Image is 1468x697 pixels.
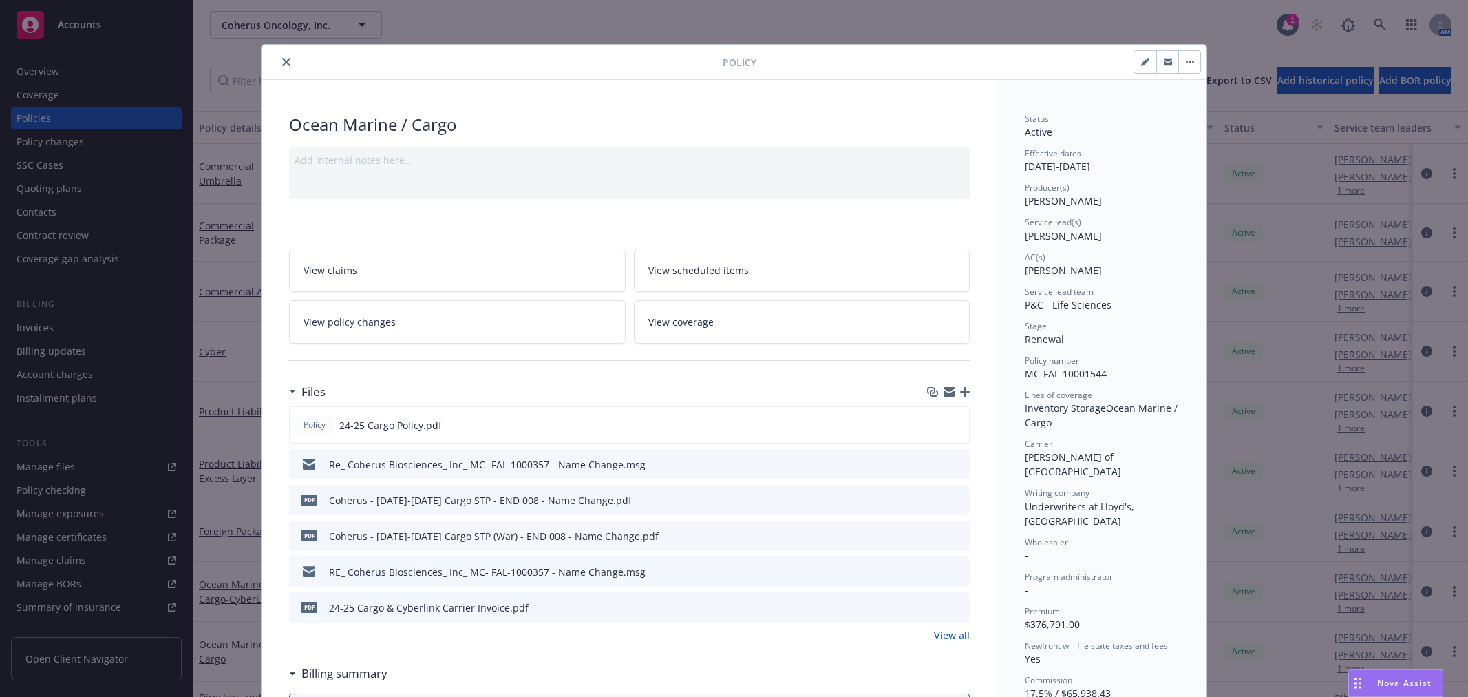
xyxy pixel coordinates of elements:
a: View all [934,628,970,643]
div: Billing summary [289,665,387,683]
span: Stage [1025,320,1047,332]
button: close [278,54,295,70]
div: Re_ Coherus Biosciences_ Inc_ MC- FAL-1000357 - Name Change.msg [329,457,646,472]
span: Premium [1025,605,1060,617]
button: preview file [951,418,964,433]
span: Renewal [1025,333,1064,346]
span: Commission [1025,674,1072,686]
span: Newfront will file state taxes and fees [1025,640,1168,652]
div: Coherus - [DATE]-[DATE] Cargo STP - END 008 - Name Change.pdf [329,493,632,508]
span: Inventory Storage [1025,402,1106,415]
span: Writing company [1025,487,1089,499]
span: Policy [301,419,328,431]
span: pdf [301,530,317,541]
h3: Files [301,383,326,401]
span: Producer(s) [1025,182,1070,194]
div: Files [289,383,326,401]
button: preview file [952,601,964,615]
button: preview file [952,529,964,543]
span: Policy number [1025,355,1079,366]
span: Yes [1025,652,1041,665]
span: MC-FAL-10001544 [1025,367,1107,380]
span: $376,791.00 [1025,618,1080,631]
span: Effective dates [1025,147,1081,159]
span: View scheduled items [648,263,749,278]
span: Lines of coverage [1025,389,1092,401]
span: - [1025,583,1028,596]
span: Status [1025,113,1049,125]
button: preview file [952,565,964,579]
span: View claims [304,263,357,278]
button: Nova Assist [1348,669,1443,697]
span: [PERSON_NAME] of [GEOGRAPHIC_DATA] [1025,450,1121,478]
span: pdf [301,495,317,505]
a: View claims [289,249,626,292]
div: Ocean Marine / Cargo [289,113,970,136]
div: [DATE] - [DATE] [1025,147,1179,174]
span: - [1025,549,1028,562]
div: Coherus - [DATE]-[DATE] Cargo STP (War) - END 008 - Name Change.pdf [329,529,659,543]
button: preview file [952,457,964,472]
span: [PERSON_NAME] [1025,229,1102,242]
button: download file [930,457,941,472]
span: Wholesaler [1025,537,1068,548]
span: Carrier [1025,438,1052,450]
button: preview file [952,493,964,508]
span: Nova Assist [1377,677,1432,689]
span: Service lead team [1025,286,1094,298]
span: [PERSON_NAME] [1025,194,1102,207]
a: View coverage [634,300,970,344]
span: Program administrator [1025,571,1113,583]
div: 24-25 Cargo & Cyberlink Carrier Invoice.pdf [329,601,529,615]
span: pdf [301,602,317,612]
span: AC(s) [1025,251,1045,263]
button: download file [930,601,941,615]
span: Underwriters at Lloyd's, [GEOGRAPHIC_DATA] [1025,500,1137,528]
span: View policy changes [304,315,396,329]
div: RE_ Coherus Biosciences_ Inc_ MC- FAL-1000357 - Name Change.msg [329,565,646,579]
span: Active [1025,125,1052,138]
span: Policy [723,55,756,70]
span: View coverage [648,315,714,329]
button: download file [930,565,941,579]
button: download file [930,529,941,543]
div: Drag to move [1349,670,1366,696]
span: P&C - Life Sciences [1025,298,1111,311]
span: Service lead(s) [1025,216,1081,228]
button: download file [929,418,940,433]
h3: Billing summary [301,665,387,683]
a: View scheduled items [634,249,970,292]
span: [PERSON_NAME] [1025,264,1102,277]
button: download file [930,493,941,508]
a: View policy changes [289,300,626,344]
div: Add internal notes here... [295,153,964,167]
span: 24-25 Cargo Policy.pdf [339,418,442,433]
span: Ocean Marine / Cargo [1025,402,1180,429]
